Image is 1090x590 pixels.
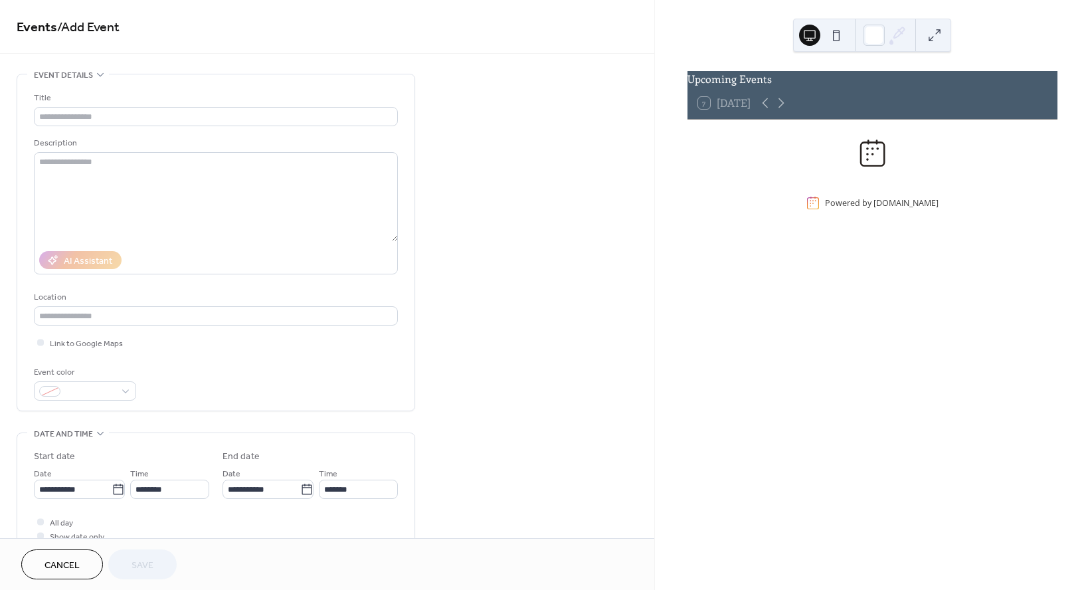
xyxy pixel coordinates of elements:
[50,337,123,351] span: Link to Google Maps
[50,516,73,530] span: All day
[223,450,260,464] div: End date
[17,15,57,41] a: Events
[34,91,395,105] div: Title
[34,427,93,441] span: Date and time
[687,71,1057,87] div: Upcoming Events
[57,15,120,41] span: / Add Event
[34,136,395,150] div: Description
[825,197,939,209] div: Powered by
[45,559,80,573] span: Cancel
[34,450,75,464] div: Start date
[21,549,103,579] button: Cancel
[873,197,939,209] a: [DOMAIN_NAME]
[130,467,149,481] span: Time
[50,530,104,544] span: Show date only
[34,467,52,481] span: Date
[34,68,93,82] span: Event details
[34,365,134,379] div: Event color
[34,290,395,304] div: Location
[223,467,240,481] span: Date
[319,467,337,481] span: Time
